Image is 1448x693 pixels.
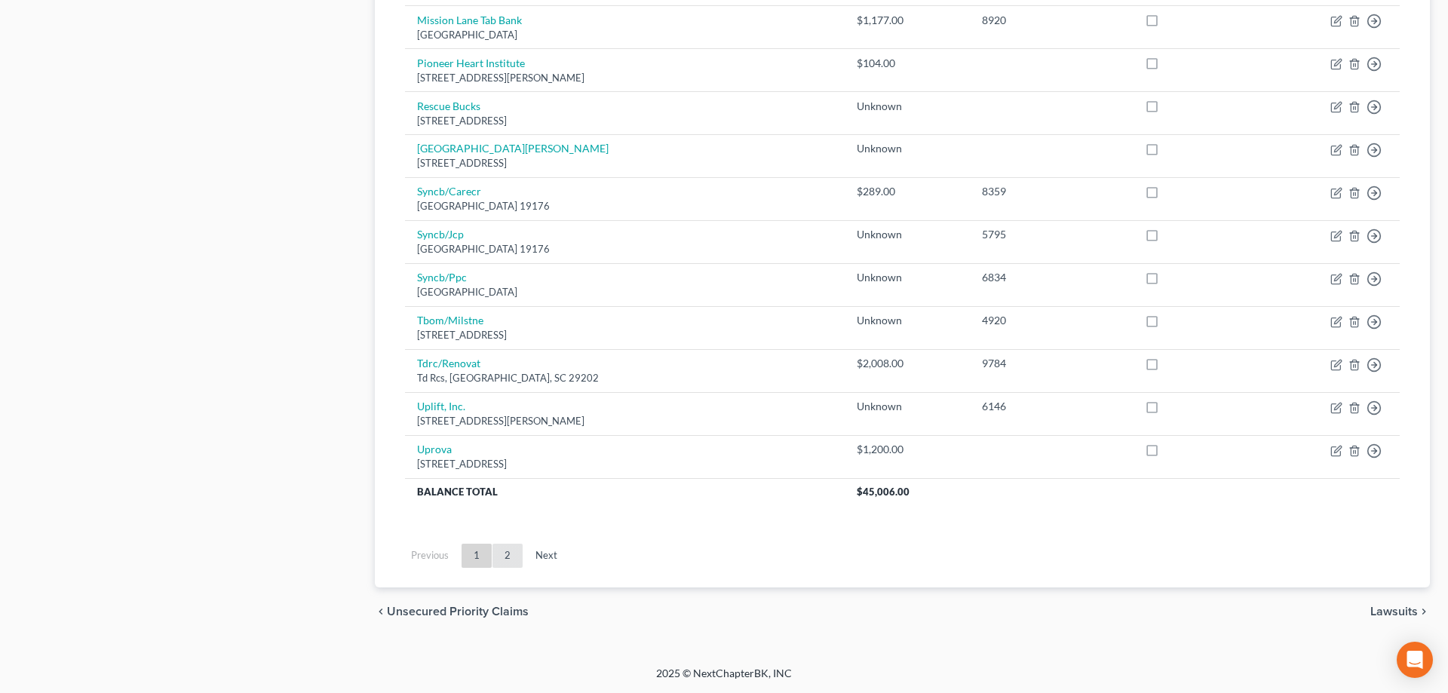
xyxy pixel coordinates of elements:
div: Unknown [857,270,959,285]
div: $1,177.00 [857,13,959,28]
div: 5795 [982,227,1120,242]
div: [STREET_ADDRESS][PERSON_NAME] [417,414,833,428]
div: 9784 [982,356,1120,371]
div: 6834 [982,270,1120,285]
div: [STREET_ADDRESS] [417,156,833,170]
i: chevron_left [375,606,387,618]
div: [STREET_ADDRESS] [417,114,833,128]
div: Open Intercom Messenger [1397,642,1433,678]
span: Lawsuits [1370,606,1418,618]
div: $1,200.00 [857,442,959,457]
div: [GEOGRAPHIC_DATA] 19176 [417,242,833,256]
div: $289.00 [857,184,959,199]
div: [GEOGRAPHIC_DATA] [417,28,833,42]
div: 4920 [982,313,1120,328]
div: 8920 [982,13,1120,28]
div: 2025 © NextChapterBK, INC [294,666,1154,693]
a: Uprova [417,443,452,455]
a: 2 [492,544,523,568]
span: $45,006.00 [857,486,910,498]
a: [GEOGRAPHIC_DATA][PERSON_NAME] [417,142,609,155]
a: Syncb/Jcp [417,228,464,241]
button: Lawsuits chevron_right [1370,606,1430,618]
span: Unsecured Priority Claims [387,606,529,618]
div: [STREET_ADDRESS] [417,457,833,471]
div: $104.00 [857,56,959,71]
div: [GEOGRAPHIC_DATA] 19176 [417,199,833,213]
a: 1 [462,544,492,568]
div: [GEOGRAPHIC_DATA] [417,285,833,299]
div: Td Rcs, [GEOGRAPHIC_DATA], SC 29202 [417,371,833,385]
div: Unknown [857,141,959,156]
a: Uplift, Inc. [417,400,465,412]
a: Tdrc/Renovat [417,357,480,369]
i: chevron_right [1418,606,1430,618]
div: Unknown [857,99,959,114]
div: Unknown [857,313,959,328]
div: [STREET_ADDRESS][PERSON_NAME] [417,71,833,85]
div: 6146 [982,399,1120,414]
div: Unknown [857,399,959,414]
a: Syncb/Ppc [417,271,467,284]
div: Unknown [857,227,959,242]
th: Balance Total [405,478,845,505]
button: chevron_left Unsecured Priority Claims [375,606,529,618]
a: Next [523,544,569,568]
div: 8359 [982,184,1120,199]
div: [STREET_ADDRESS] [417,328,833,342]
a: Pioneer Heart Institute [417,57,525,69]
a: Mission Lane Tab Bank [417,14,522,26]
a: Rescue Bucks [417,100,480,112]
a: Syncb/Carecr [417,185,481,198]
div: $2,008.00 [857,356,959,371]
a: Tbom/Milstne [417,314,483,327]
